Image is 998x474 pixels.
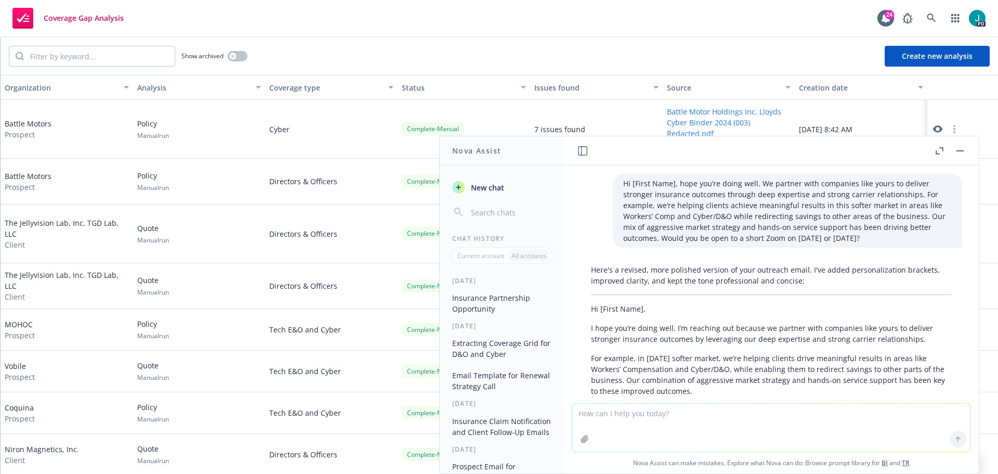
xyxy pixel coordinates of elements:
div: Directors & Officers [265,204,398,263]
span: Show archived [181,52,224,60]
div: Tech E&O and Cyber [265,392,398,434]
a: BI [882,458,888,467]
span: Manual run [137,456,169,465]
div: Source [667,82,780,93]
p: Current account [457,251,504,260]
input: Search chats [469,205,551,220]
img: photo [969,10,986,27]
div: [DATE] [440,322,564,330]
button: Creation date [795,75,927,100]
span: Nova Assist can make mistakes. Explore what Nova can do: Browse prompt library for and [568,452,975,473]
h1: Nova Assist [452,145,501,156]
div: Complete - Manual [402,365,464,378]
span: New chat [469,182,504,193]
button: Battle Motor Holdings Inc. Lloyds Cyber Binder 2024 (003) Redacted.pdf [667,106,791,139]
p: Here's a revised, more polished version of your outreach email. I've added personalization bracke... [591,264,952,286]
div: Organization [5,82,117,93]
div: Tech E&O and Cyber [265,351,398,392]
button: Source [663,75,795,100]
span: Manual run [137,288,169,297]
span: Client [5,455,79,466]
div: Directors & Officers [265,263,398,309]
button: Organization [1,75,133,100]
span: Prospect [5,371,35,382]
a: Report a Bug [897,8,918,29]
div: Coverage type [269,82,382,93]
div: Creation date [799,82,912,93]
a: Switch app [945,8,966,29]
button: Create new analysis [885,46,990,67]
div: Quote [137,360,169,382]
div: [DATE] [440,445,564,454]
span: Manual run [137,236,169,245]
span: Prospect [5,129,51,140]
button: Issues found [530,75,663,100]
div: Policy [137,402,169,424]
div: [DATE] [440,399,564,408]
span: Client [5,239,129,250]
div: Complete - Manual [402,122,464,135]
div: Status [402,82,515,93]
div: Complete - Manual [402,227,464,240]
div: Complete - Manual [402,406,464,419]
div: MOHOC [5,319,35,341]
div: Battle Motors [5,118,51,140]
div: Complete - Manual [402,448,464,461]
span: Client [5,291,129,302]
p: Hi [First Name], hope you’re doing well. We partner with companies like yours to deliver stronger... [623,178,952,244]
a: Coverage Gap Analysis [8,4,128,33]
div: Issues found [534,82,647,93]
span: Manual run [137,331,169,340]
span: Coverage Gap Analysis [44,14,124,22]
div: Quote [137,443,169,465]
span: Manual run [137,131,169,140]
div: Quote [137,275,169,297]
span: Prospect [5,330,35,341]
div: 7 issues found [534,124,585,135]
div: [DATE] 8:42 AM [795,100,927,159]
div: The Jellyvision Lab, Inc. TGD Lab, LLC [5,270,129,302]
div: Niron Magnetics, Inc. [5,444,79,466]
div: Policy [137,118,169,140]
span: Manual run [137,415,169,424]
div: Complete - Manual [402,175,464,188]
span: Prospect [5,182,51,193]
div: Complete - Manual [402,323,464,336]
button: Analysis [133,75,266,100]
div: Policy [137,318,169,340]
div: Vobile [5,361,35,382]
input: Filter by keyword... [24,46,175,66]
div: Analysis [137,82,250,93]
div: Chat History [440,234,564,243]
p: I hope you’re doing well. I’m reaching out because we partner with companies like yours to delive... [591,323,952,344]
div: Policy [137,170,169,192]
button: Status [398,75,530,100]
button: Insurance Partnership Opportunity [448,289,556,317]
div: Directors & Officers [265,159,398,204]
div: Quote [137,223,169,245]
button: Email Template for Renewal Strategy Call [448,367,556,395]
div: Battle Motors [5,171,51,193]
button: Extracting Coverage Grid for D&O and Cyber [448,335,556,363]
a: Search [921,8,942,29]
button: Coverage type [265,75,398,100]
p: For example, in [DATE] softer market, we’re helping clients drive meaningful results in areas lik... [591,353,952,396]
div: Complete - Manual [402,279,464,292]
div: Coquina [5,402,35,424]
p: Hi [First Name], [591,303,952,314]
a: TR [902,458,910,467]
div: Tech E&O and Cyber [265,309,398,351]
span: Manual run [137,373,169,382]
span: Prospect [5,413,35,424]
span: Manual run [137,183,169,192]
div: Cyber [265,100,398,159]
button: Insurance Claim Notification and Client Follow-Up Emails [448,413,556,441]
div: The Jellyvision Lab, Inc. TGD Lab, LLC [5,217,129,250]
div: 24 [885,10,894,19]
div: [DATE] [440,276,564,285]
p: All accounts [511,251,546,260]
button: New chat [448,178,556,197]
svg: Search [16,52,24,60]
